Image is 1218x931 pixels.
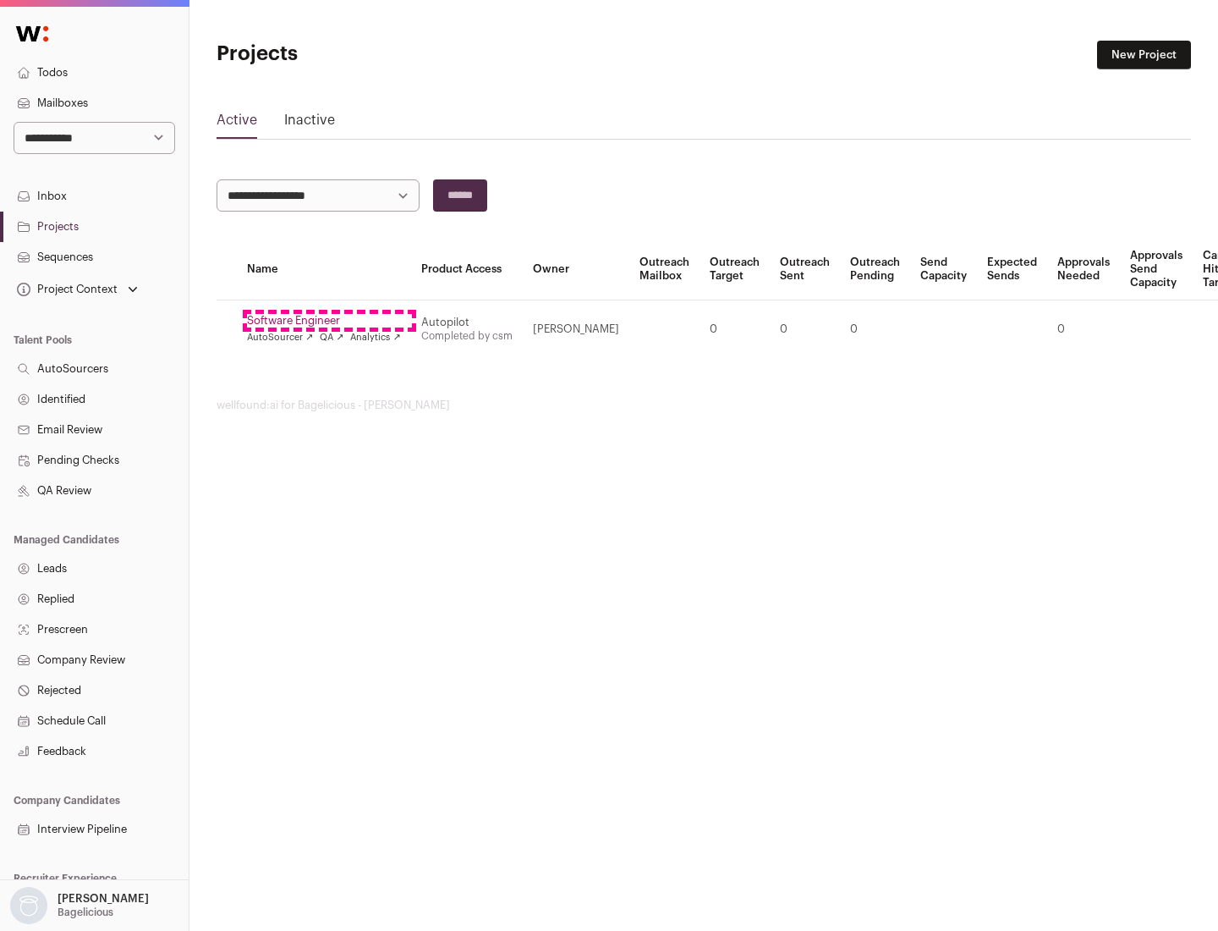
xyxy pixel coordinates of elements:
[1047,239,1120,300] th: Approvals Needed
[14,283,118,296] div: Project Context
[523,300,629,359] td: [PERSON_NAME]
[629,239,700,300] th: Outreach Mailbox
[411,239,523,300] th: Product Access
[523,239,629,300] th: Owner
[7,17,58,51] img: Wellfound
[770,300,840,359] td: 0
[284,110,335,137] a: Inactive
[1097,41,1191,69] a: New Project
[14,278,141,301] button: Open dropdown
[58,892,149,906] p: [PERSON_NAME]
[217,110,257,137] a: Active
[320,331,343,344] a: QA ↗
[350,331,400,344] a: Analytics ↗
[247,331,313,344] a: AutoSourcer ↗
[1120,239,1193,300] th: Approvals Send Capacity
[421,316,513,329] div: Autopilot
[58,906,113,919] p: Bagelicious
[770,239,840,300] th: Outreach Sent
[7,887,152,924] button: Open dropdown
[217,41,541,68] h1: Projects
[977,239,1047,300] th: Expected Sends
[910,239,977,300] th: Send Capacity
[1047,300,1120,359] td: 0
[700,300,770,359] td: 0
[840,239,910,300] th: Outreach Pending
[700,239,770,300] th: Outreach Target
[217,399,1191,412] footer: wellfound:ai for Bagelicious - [PERSON_NAME]
[247,314,401,328] a: Software Engineer
[10,887,47,924] img: nopic.png
[237,239,411,300] th: Name
[840,300,910,359] td: 0
[421,331,513,341] a: Completed by csm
